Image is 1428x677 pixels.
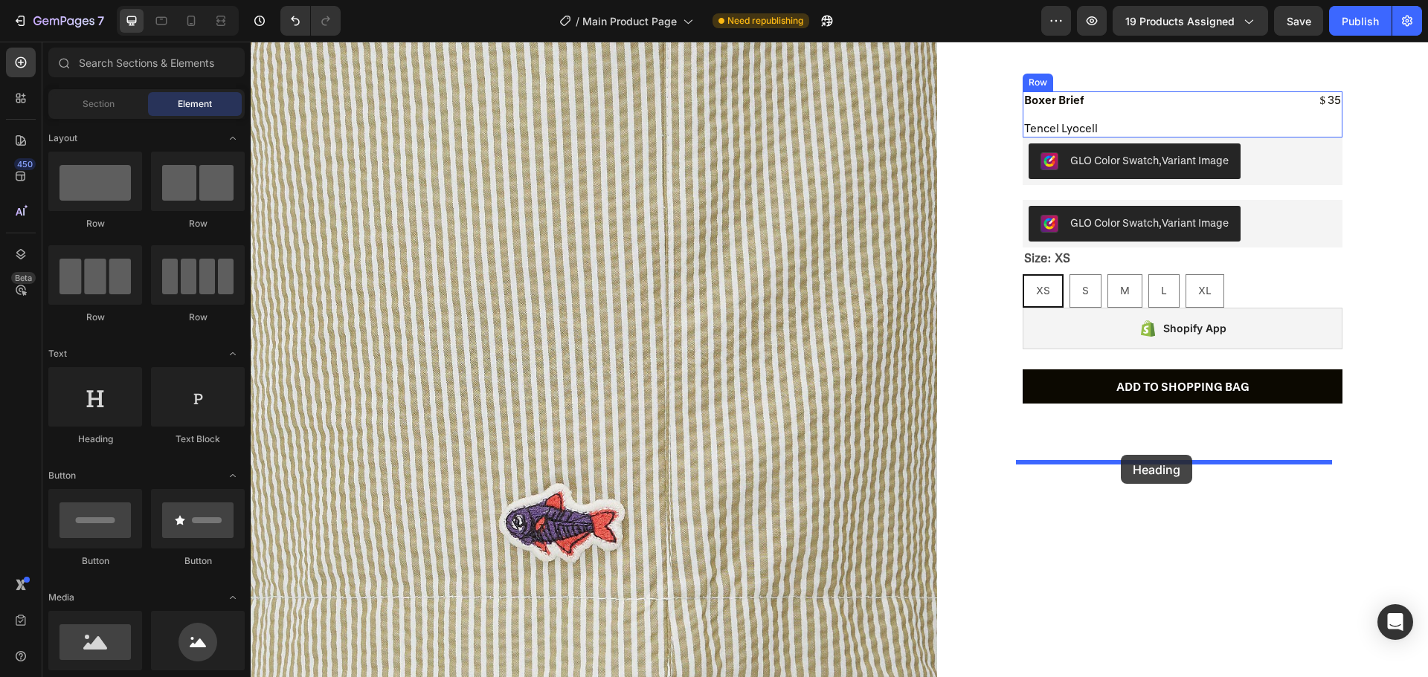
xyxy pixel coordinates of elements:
span: Element [178,97,212,111]
div: Row [151,311,245,324]
span: 19 products assigned [1125,13,1235,29]
button: 19 products assigned [1113,6,1268,36]
span: Toggle open [221,586,245,609]
button: 7 [6,6,111,36]
div: Row [48,311,142,324]
span: Layout [48,132,77,145]
div: Heading [48,433,142,446]
span: / [576,13,579,29]
div: Button [48,554,142,568]
div: Undo/Redo [280,6,341,36]
span: Save [1287,15,1311,27]
div: Open Intercom Messenger [1377,604,1413,640]
div: 450 [14,158,36,170]
span: Toggle open [221,126,245,150]
button: Save [1274,6,1323,36]
span: Button [48,469,76,482]
span: Toggle open [221,464,245,487]
button: Publish [1329,6,1392,36]
iframe: To enrich screen reader interactions, please activate Accessibility in Grammarly extension settings [251,42,1428,677]
span: Section [83,97,115,111]
span: Toggle open [221,342,245,366]
input: Search Sections & Elements [48,48,245,77]
span: Text [48,347,67,360]
div: Row [151,217,245,230]
div: Publish [1342,13,1379,29]
span: Main Product Page [582,13,677,29]
div: Row [48,217,142,230]
p: 7 [97,12,104,30]
span: Media [48,591,74,604]
div: Text Block [151,433,245,446]
span: Need republishing [727,14,803,27]
div: Button [151,554,245,568]
div: Beta [11,272,36,284]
